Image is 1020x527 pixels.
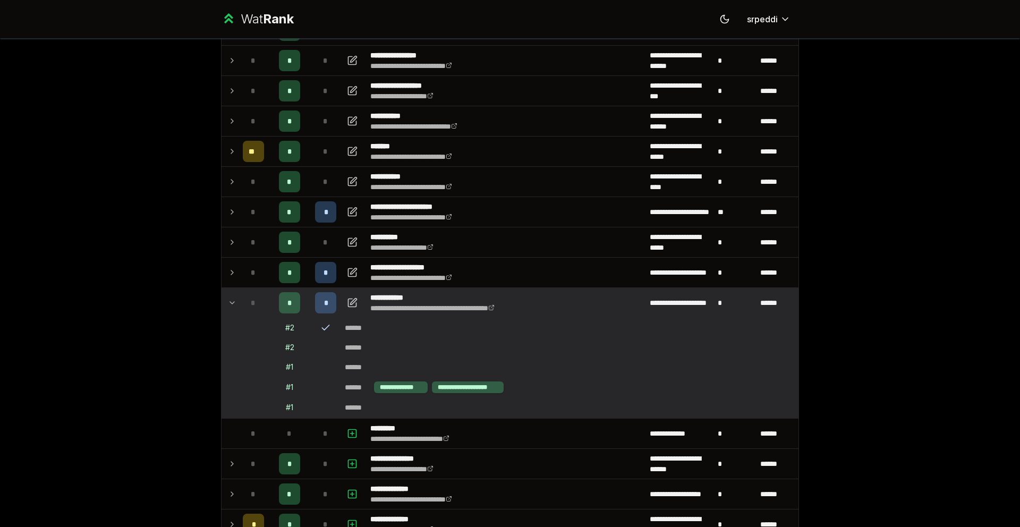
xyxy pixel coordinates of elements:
div: # 1 [286,382,293,393]
div: # 1 [286,362,293,372]
div: Wat [241,11,294,28]
div: # 1 [286,402,293,413]
a: WatRank [221,11,294,28]
span: srpeddi [747,13,778,25]
div: # 2 [285,342,294,353]
span: Rank [263,11,294,27]
button: srpeddi [738,10,799,29]
div: # 2 [285,322,294,333]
